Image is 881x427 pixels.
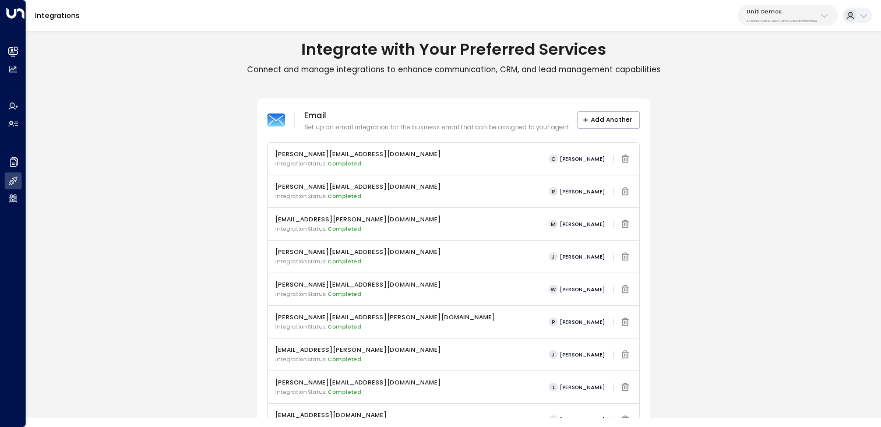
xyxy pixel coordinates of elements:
[327,356,361,363] span: Completed
[275,411,387,420] p: [EMAIL_ADDRESS][DOMAIN_NAME]
[560,384,605,390] span: [PERSON_NAME]
[545,348,608,361] button: J[PERSON_NAME]
[275,160,441,168] p: Integration Status:
[545,153,608,165] button: C[PERSON_NAME]
[738,5,838,26] button: Uniti Demos4c025b01-9fa0-46ff-ab3a-a620b886896e
[275,225,441,234] p: Integration Status:
[746,8,817,15] p: Uniti Demos
[545,381,608,393] button: L[PERSON_NAME]
[275,193,441,201] p: Integration Status:
[275,345,441,355] p: [EMAIL_ADDRESS][PERSON_NAME][DOMAIN_NAME]
[545,316,608,328] button: P[PERSON_NAME]
[26,65,881,75] p: Connect and manage integrations to enhance communication, CRM, and lead management capabilities
[560,221,605,227] span: [PERSON_NAME]
[618,347,632,362] span: Email integration cannot be deleted while linked to an active agent. Please deactivate the agent ...
[560,287,605,292] span: [PERSON_NAME]
[275,378,441,387] p: [PERSON_NAME][EMAIL_ADDRESS][DOMAIN_NAME]
[746,19,817,23] p: 4c025b01-9fa0-46ff-ab3a-a620b886896e
[549,220,558,228] span: M
[545,414,608,426] button: Y[PERSON_NAME]
[275,280,441,290] p: [PERSON_NAME][EMAIL_ADDRESS][DOMAIN_NAME]
[549,154,558,163] span: C
[545,283,608,295] button: W[PERSON_NAME]
[327,323,361,330] span: Completed
[545,250,608,263] button: J[PERSON_NAME]
[275,323,495,331] p: Integration Status:
[560,352,605,358] span: [PERSON_NAME]
[327,225,361,232] span: Completed
[549,187,558,196] span: R
[560,319,605,325] span: [PERSON_NAME]
[549,350,558,359] span: J
[327,258,361,265] span: Completed
[549,415,558,424] span: Y
[618,217,632,232] span: Email integration cannot be deleted while linked to an active agent. Please deactivate the agent ...
[549,383,558,391] span: L
[275,248,441,257] p: [PERSON_NAME][EMAIL_ADDRESS][DOMAIN_NAME]
[549,285,558,294] span: W
[545,218,608,230] button: M[PERSON_NAME]
[327,193,361,200] span: Completed
[560,254,605,260] span: [PERSON_NAME]
[304,109,569,123] p: Email
[304,123,569,132] p: Set up an email integration for the business email that can be assigned to your agent
[275,258,441,266] p: Integration Status:
[618,249,632,264] span: Email integration cannot be deleted while linked to an active agent. Please deactivate the agent ...
[26,40,881,59] h1: Integrate with Your Preferred Services
[275,150,441,159] p: [PERSON_NAME][EMAIL_ADDRESS][DOMAIN_NAME]
[618,315,632,330] span: Email integration cannot be deleted while linked to an active agent. Please deactivate the agent ...
[35,10,80,20] a: Integrations
[549,252,558,261] span: J
[327,291,361,298] span: Completed
[275,313,495,322] p: [PERSON_NAME][EMAIL_ADDRESS][PERSON_NAME][DOMAIN_NAME]
[275,389,441,397] p: Integration Status:
[618,380,632,395] span: Email integration cannot be deleted while linked to an active agent. Please deactivate the agent ...
[577,111,640,129] button: Add Another
[275,291,441,299] p: Integration Status:
[545,185,608,197] button: R[PERSON_NAME]
[549,317,558,326] span: P
[275,215,441,224] p: [EMAIL_ADDRESS][PERSON_NAME][DOMAIN_NAME]
[327,160,361,167] span: Completed
[275,356,441,364] p: Integration Status:
[618,184,632,199] span: Email integration cannot be deleted while linked to an active agent. Please deactivate the agent ...
[275,182,441,192] p: [PERSON_NAME][EMAIL_ADDRESS][DOMAIN_NAME]
[618,282,632,297] span: Email integration cannot be deleted while linked to an active agent. Please deactivate the agent ...
[560,189,605,195] span: [PERSON_NAME]
[560,417,605,423] span: [PERSON_NAME]
[618,151,632,167] span: Email integration cannot be deleted while linked to an active agent. Please deactivate the agent ...
[560,156,605,162] span: [PERSON_NAME]
[327,389,361,396] span: Completed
